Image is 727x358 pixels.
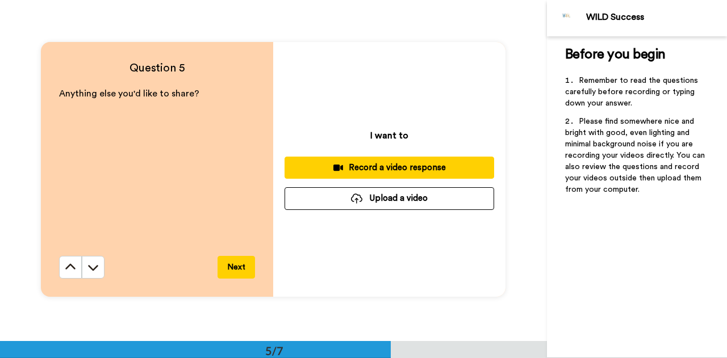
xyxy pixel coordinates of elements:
[370,129,408,142] p: I want to
[565,117,707,193] span: Please find somewhere nice and bright with good, even lighting and minimal background noise if yo...
[565,48,666,61] span: Before you begin
[59,60,255,76] h4: Question 5
[285,157,494,179] button: Record a video response
[285,187,494,209] button: Upload a video
[586,12,726,23] div: WILD Success
[59,89,199,98] span: Anything else you'd like to share?
[553,5,580,32] img: Profile Image
[218,256,255,279] button: Next
[294,162,485,174] div: Record a video response
[565,77,700,107] span: Remember to read the questions carefully before recording or typing down your answer.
